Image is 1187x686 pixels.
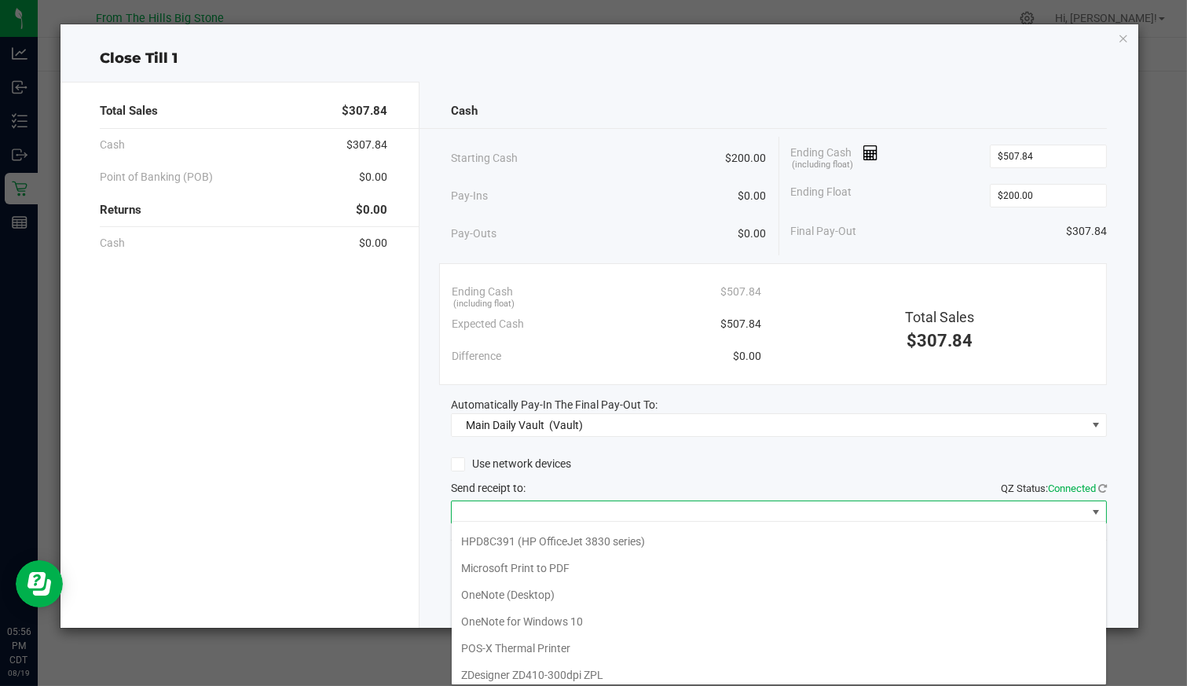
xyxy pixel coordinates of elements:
[100,235,125,251] span: Cash
[451,102,478,120] span: Cash
[791,145,879,168] span: Ending Cash
[356,201,387,219] span: $0.00
[451,482,526,494] span: Send receipt to:
[792,159,853,172] span: (including float)
[100,169,213,185] span: Point of Banking (POB)
[1001,482,1107,494] span: QZ Status:
[16,560,63,607] iframe: Resource center
[907,331,973,350] span: $307.84
[791,223,857,240] span: Final Pay-Out
[466,419,544,431] span: Main Daily Vault
[452,555,1106,581] li: Microsoft Print to PDF
[100,193,387,227] div: Returns
[451,150,518,167] span: Starting Cash
[720,284,761,300] span: $507.84
[452,316,524,332] span: Expected Cash
[100,102,158,120] span: Total Sales
[342,102,387,120] span: $307.84
[452,608,1106,635] li: OneNote for Windows 10
[549,419,583,431] span: (Vault)
[359,169,387,185] span: $0.00
[100,137,125,153] span: Cash
[1066,223,1107,240] span: $307.84
[720,316,761,332] span: $507.84
[60,48,1138,69] div: Close Till 1
[733,348,761,365] span: $0.00
[1048,482,1096,494] span: Connected
[791,184,852,207] span: Ending Float
[451,226,496,242] span: Pay-Outs
[451,188,488,204] span: Pay-Ins
[452,635,1106,662] li: POS-X Thermal Printer
[452,528,1106,555] li: HPD8C391 (HP OfficeJet 3830 series)
[346,137,387,153] span: $307.84
[452,284,513,300] span: Ending Cash
[451,456,571,472] label: Use network devices
[726,150,767,167] span: $200.00
[738,188,767,204] span: $0.00
[905,309,974,325] span: Total Sales
[451,398,658,411] span: Automatically Pay-In The Final Pay-Out To:
[452,348,501,365] span: Difference
[453,298,515,311] span: (including float)
[738,226,767,242] span: $0.00
[359,235,387,251] span: $0.00
[452,581,1106,608] li: OneNote (Desktop)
